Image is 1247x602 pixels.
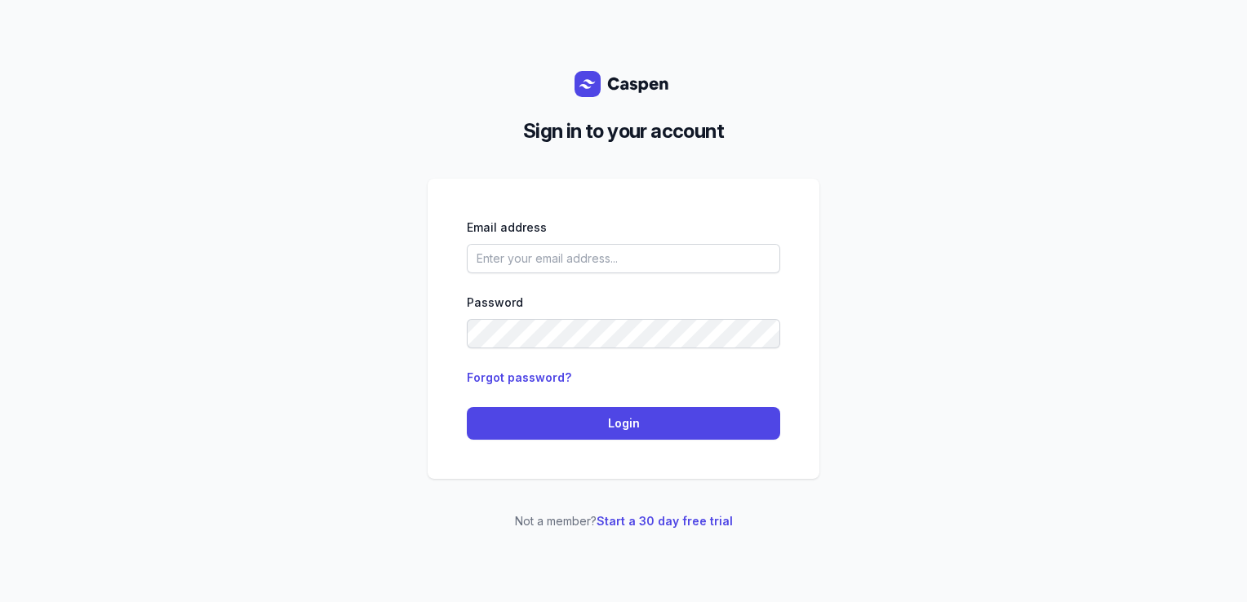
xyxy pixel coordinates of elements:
[467,293,780,312] div: Password
[467,407,780,440] button: Login
[477,414,770,433] span: Login
[467,244,780,273] input: Enter your email address...
[597,514,733,528] a: Start a 30 day free trial
[428,511,819,531] p: Not a member?
[441,117,806,146] h2: Sign in to your account
[467,370,571,384] a: Forgot password?
[467,218,780,237] div: Email address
